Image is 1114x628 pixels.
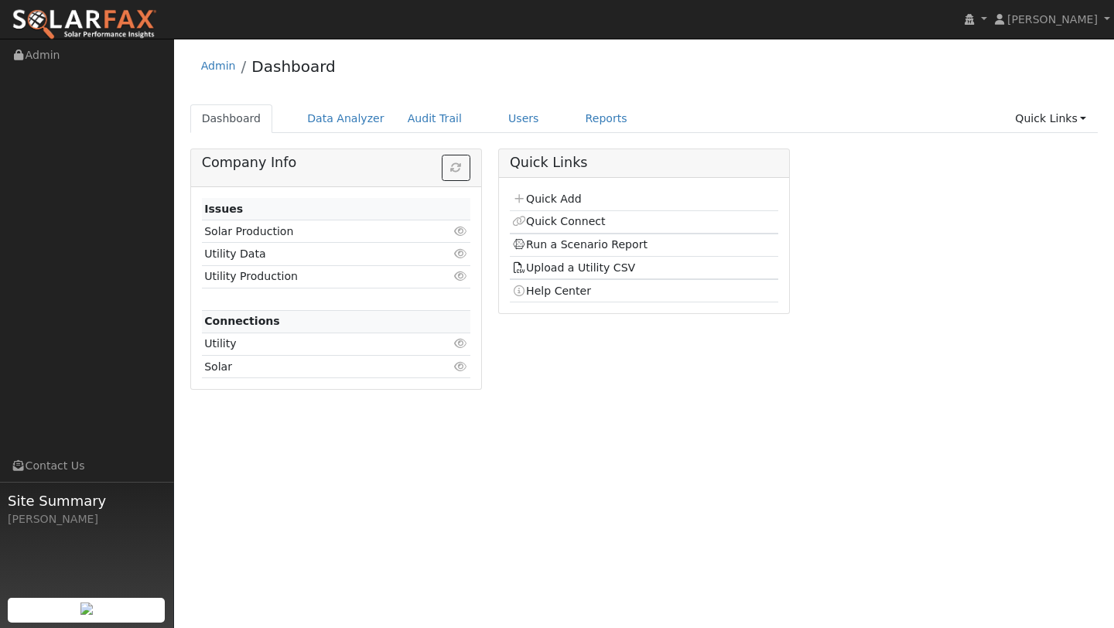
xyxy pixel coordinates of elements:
a: Dashboard [190,104,273,133]
img: SolarFax [12,9,157,41]
a: Admin [201,60,236,72]
a: Quick Links [1003,104,1098,133]
a: Run a Scenario Report [512,238,648,251]
i: Click to view [454,338,468,349]
strong: Connections [204,315,280,327]
a: Data Analyzer [296,104,396,133]
a: Quick Connect [512,215,605,227]
h5: Company Info [202,155,470,171]
i: Click to view [454,226,468,237]
i: Click to view [454,271,468,282]
a: Quick Add [512,193,581,205]
div: [PERSON_NAME] [8,511,166,527]
td: Utility Data [202,243,427,265]
a: Dashboard [251,57,336,76]
img: retrieve [80,602,93,615]
a: Help Center [512,285,591,297]
td: Solar Production [202,220,427,243]
a: Audit Trail [396,104,473,133]
a: Users [497,104,551,133]
h5: Quick Links [510,155,778,171]
span: Site Summary [8,490,166,511]
a: Reports [574,104,639,133]
td: Utility Production [202,265,427,288]
strong: Issues [204,203,243,215]
a: Upload a Utility CSV [512,261,635,274]
i: Click to view [454,248,468,259]
td: Solar [202,356,427,378]
span: [PERSON_NAME] [1007,13,1098,26]
td: Utility [202,333,427,355]
i: Click to view [454,361,468,372]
